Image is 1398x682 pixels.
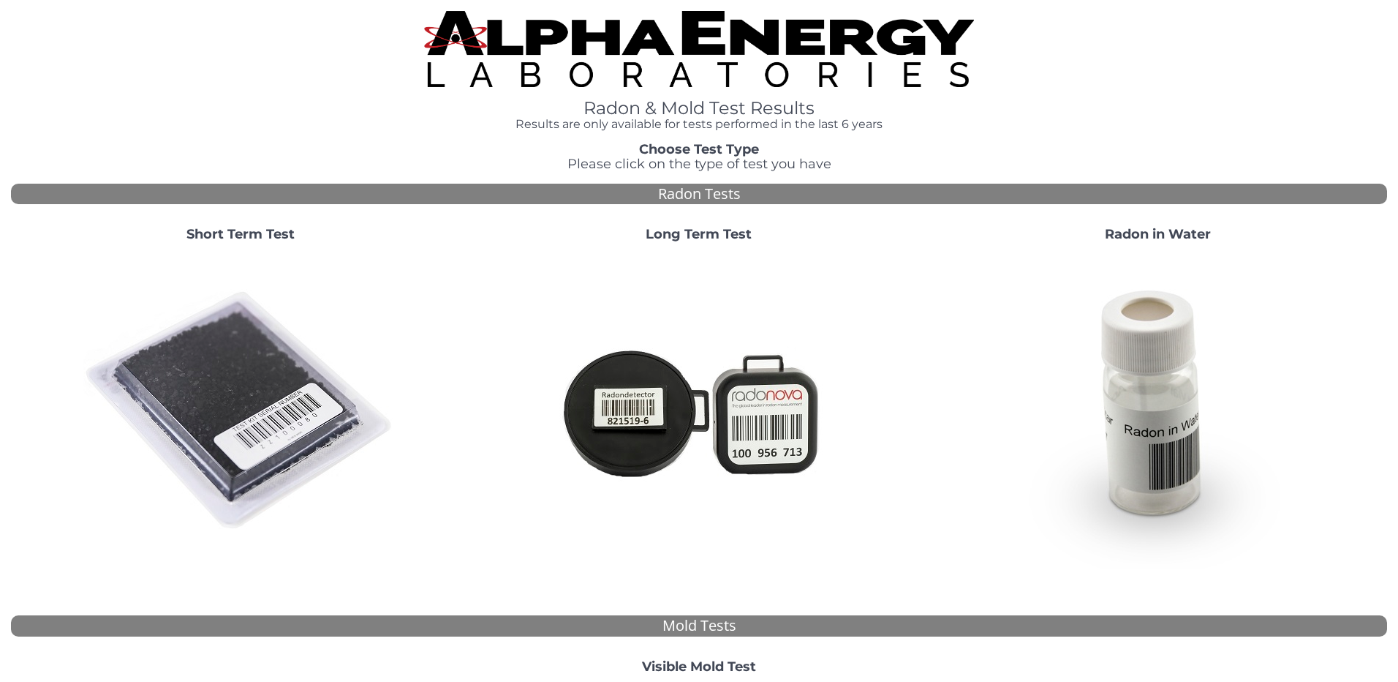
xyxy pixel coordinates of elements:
h4: Results are only available for tests performed in the last 6 years [424,118,975,131]
div: Radon Tests [11,184,1387,205]
strong: Short Term Test [186,226,295,242]
strong: Radon in Water [1105,226,1211,242]
h1: Radon & Mold Test Results [424,99,975,118]
img: RadoninWater.jpg [1000,254,1315,569]
span: Please click on the type of test you have [567,156,831,172]
div: Mold Tests [11,615,1387,637]
strong: Long Term Test [646,226,752,242]
img: Radtrak2vsRadtrak3.jpg [542,254,856,569]
img: TightCrop.jpg [424,11,975,87]
strong: Visible Mold Test [642,659,756,675]
strong: Choose Test Type [639,141,759,157]
img: ShortTerm.jpg [83,254,398,569]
